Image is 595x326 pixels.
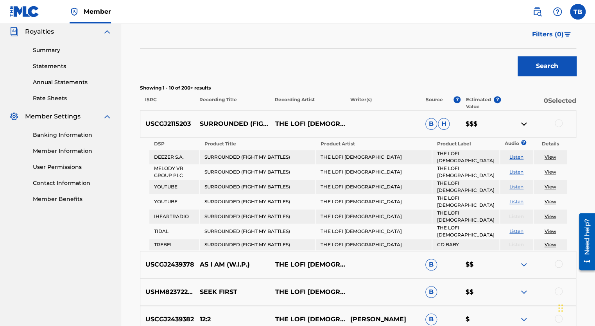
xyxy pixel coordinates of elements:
span: ? [494,96,501,103]
p: AS I AM (W.I.P.) [195,260,270,269]
td: SURROUNDED (FIGHT MY BATTLES) [200,239,315,250]
th: Product Artist [316,138,431,149]
span: Member Settings [25,112,81,121]
p: Estimated Value [466,96,494,110]
p: USCGJ2439378 [140,260,195,269]
img: expand [102,27,112,36]
td: THE LOFI [DEMOGRAPHIC_DATA] [316,195,431,209]
span: Member [84,7,111,16]
img: contract [519,119,529,129]
a: User Permissions [33,163,112,171]
td: YOUTUBE [149,180,199,194]
td: THE LOFI [DEMOGRAPHIC_DATA] [432,180,499,194]
p: Listen [500,213,533,220]
p: THE LOFI [DEMOGRAPHIC_DATA] [270,260,345,269]
img: expand [519,287,529,297]
td: THE LOFI [DEMOGRAPHIC_DATA] [316,239,431,250]
span: H [438,118,450,130]
a: View [544,213,556,219]
a: Rate Sheets [33,94,112,102]
td: THE LOFI [DEMOGRAPHIC_DATA] [432,195,499,209]
td: SURROUNDED (FIGHT MY BATTLES) [200,150,315,164]
td: THE LOFI [DEMOGRAPHIC_DATA] [432,224,499,238]
p: USCGJ2439382 [140,315,195,324]
img: filter [564,32,571,37]
span: Royalties [25,27,54,36]
span: B [425,313,437,325]
th: DSP [149,138,199,149]
td: THE LOFI [DEMOGRAPHIC_DATA] [316,224,431,238]
p: 0 Selected [501,96,576,110]
span: Filters ( 0 ) [532,30,564,39]
a: Summary [33,46,112,54]
a: Listen [509,154,523,160]
div: Help [550,4,565,20]
p: Source [425,96,443,110]
a: View [544,242,556,247]
p: Recording Artist [270,96,345,110]
p: SEEK FIRST [195,287,270,297]
p: ISRC [140,96,194,110]
div: User Menu [570,4,586,20]
td: DEEZER S.A. [149,150,199,164]
div: Drag [558,296,563,320]
img: expand [519,260,529,269]
td: THE LOFI [DEMOGRAPHIC_DATA] [432,165,499,179]
p: USHM82372275 [140,287,195,297]
td: IHEARTRADIO [149,210,199,224]
span: B [425,259,437,270]
p: Recording Title [194,96,270,110]
td: THE LOFI [DEMOGRAPHIC_DATA] [432,150,499,164]
a: Public Search [529,4,545,20]
td: THE LOFI [DEMOGRAPHIC_DATA] [316,180,431,194]
img: expand [102,112,112,121]
a: View [544,199,556,204]
iframe: Chat Widget [556,288,595,326]
img: Top Rightsholder [70,7,79,16]
span: ? [453,96,461,103]
td: THE LOFI [DEMOGRAPHIC_DATA] [316,210,431,224]
button: Filters (0) [527,25,576,44]
a: Member Benefits [33,195,112,203]
p: THE LOFI [DEMOGRAPHIC_DATA] [270,119,345,129]
a: Listen [509,228,523,234]
p: USCGJ2115203 [140,119,195,129]
td: THE LOFI [DEMOGRAPHIC_DATA] [316,165,431,179]
a: Statements [33,62,112,70]
p: $$ [461,287,501,297]
a: Banking Information [33,131,112,139]
td: THE LOFI [DEMOGRAPHIC_DATA] [316,150,431,164]
img: Member Settings [9,112,19,121]
iframe: Resource Center [573,210,595,273]
th: Details [534,138,566,149]
p: Writer(s) [345,96,420,110]
td: MELODY VR GROUP PLC [149,165,199,179]
td: SURROUNDED (FIGHT MY BATTLES) [200,180,315,194]
a: View [544,184,556,190]
td: YOUTUBE [149,195,199,209]
a: View [544,169,556,175]
button: Search [518,56,576,76]
p: $$$ [461,119,501,129]
a: Contact Information [33,179,112,187]
a: Member Information [33,147,112,155]
a: View [544,154,556,160]
p: 12:2 [195,315,270,324]
span: B [425,118,437,130]
img: MLC Logo [9,6,39,17]
td: CD BABY [432,239,499,250]
a: Listen [509,184,523,190]
a: Listen [509,169,523,175]
p: $ [461,315,501,324]
td: SURROUNDED (FIGHT MY BATTLES) [200,165,315,179]
p: Listen [500,241,533,248]
td: TREBEL [149,239,199,250]
p: THE LOFI [DEMOGRAPHIC_DATA] [270,287,345,297]
th: Product Label [432,138,499,149]
img: Royalties [9,27,19,36]
a: View [544,228,556,234]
